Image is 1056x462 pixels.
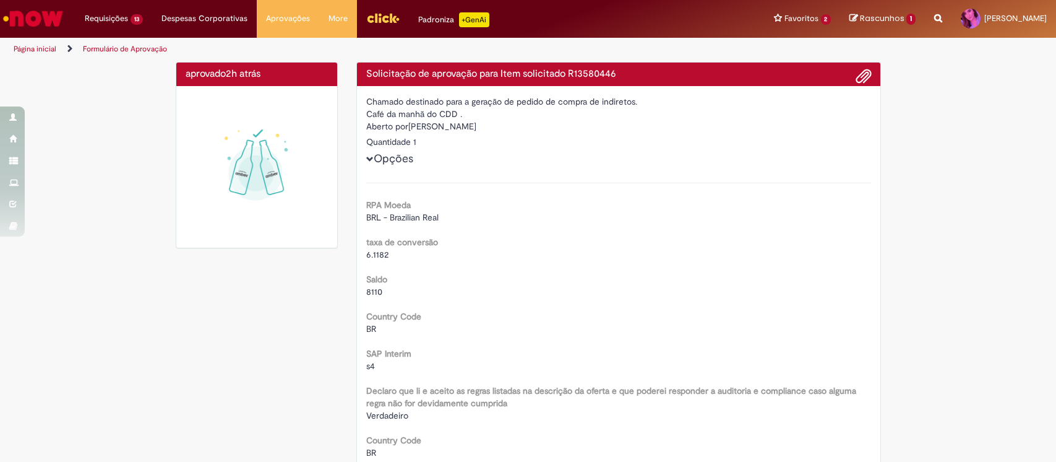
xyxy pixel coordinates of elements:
[186,69,328,80] h4: aprovado
[366,9,400,27] img: click_logo_yellow_360x200.png
[186,95,328,238] img: sucesso_1.gif
[366,385,856,409] b: Declaro que li e aceito as regras listadas na descrição da oferta e que poderei responder a audit...
[366,249,388,260] span: 6.1182
[366,447,376,458] span: BR
[366,120,408,133] label: Aberto por
[366,435,421,446] b: Country Code
[161,12,247,25] span: Despesas Corporativas
[85,12,128,25] span: Requisições
[366,108,871,120] div: Café da manhã do CDD .
[366,237,438,248] b: taxa de conversão
[366,348,411,359] b: SAP Interim
[784,12,818,25] span: Favoritos
[366,120,871,136] div: [PERSON_NAME]
[226,68,260,80] time: 30/09/2025 11:56:54
[83,44,167,54] a: Formulário de Aprovação
[418,12,489,27] div: Padroniza
[860,12,904,24] span: Rascunhos
[366,323,376,334] span: BR
[366,286,382,297] span: 8110
[366,136,871,148] div: Quantidade 1
[1,6,65,31] img: ServiceNow
[459,12,489,27] p: +GenAi
[821,14,831,25] span: 2
[849,13,916,25] a: Rascunhos
[906,14,916,25] span: 1
[366,95,871,108] div: Chamado destinado para a geração de pedido de compra de indiretos.
[14,44,56,54] a: Página inicial
[226,68,260,80] span: 2h atrás
[366,311,421,322] b: Country Code
[366,212,439,223] span: BRL - Brazilian Real
[266,12,310,25] span: Aprovações
[131,14,143,25] span: 13
[366,410,408,421] span: Verdadeiro
[984,13,1047,24] span: [PERSON_NAME]
[9,38,695,61] ul: Trilhas de página
[366,69,871,80] h4: Solicitação de aprovação para Item solicitado R13580446
[328,12,348,25] span: More
[366,360,375,372] span: s4
[366,274,387,285] b: Saldo
[366,199,411,211] b: RPA Moeda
